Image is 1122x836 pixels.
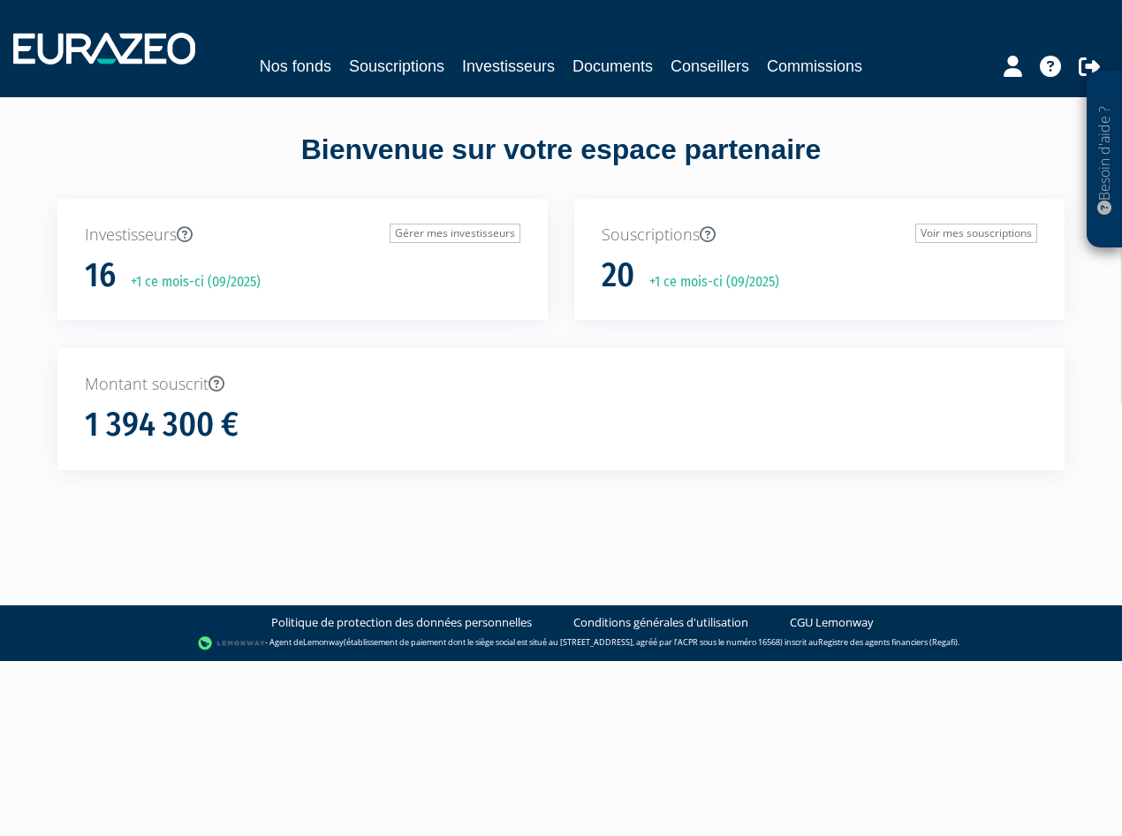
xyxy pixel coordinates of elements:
[818,636,958,648] a: Registre des agents financiers (Regafi)
[602,224,1037,247] p: Souscriptions
[85,407,239,444] h1: 1 394 300 €
[85,224,520,247] p: Investisseurs
[573,614,748,631] a: Conditions générales d'utilisation
[1095,80,1115,239] p: Besoin d'aide ?
[303,636,344,648] a: Lemonway
[118,272,261,293] p: +1 ce mois-ci (09/2025)
[671,54,749,79] a: Conseillers
[915,224,1037,243] a: Voir mes souscriptions
[44,130,1078,199] div: Bienvenue sur votre espace partenaire
[13,33,195,65] img: 1732889491-logotype_eurazeo_blanc_rvb.png
[462,54,555,79] a: Investisseurs
[572,54,653,79] a: Documents
[260,54,331,79] a: Nos fonds
[637,272,779,293] p: +1 ce mois-ci (09/2025)
[349,54,444,79] a: Souscriptions
[271,614,532,631] a: Politique de protection des données personnelles
[602,257,634,294] h1: 20
[85,257,116,294] h1: 16
[18,635,1104,652] div: - Agent de (établissement de paiement dont le siège social est situé au [STREET_ADDRESS], agréé p...
[790,614,874,631] a: CGU Lemonway
[198,635,266,652] img: logo-lemonway.png
[767,54,862,79] a: Commissions
[85,373,1037,396] p: Montant souscrit
[390,224,520,243] a: Gérer mes investisseurs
